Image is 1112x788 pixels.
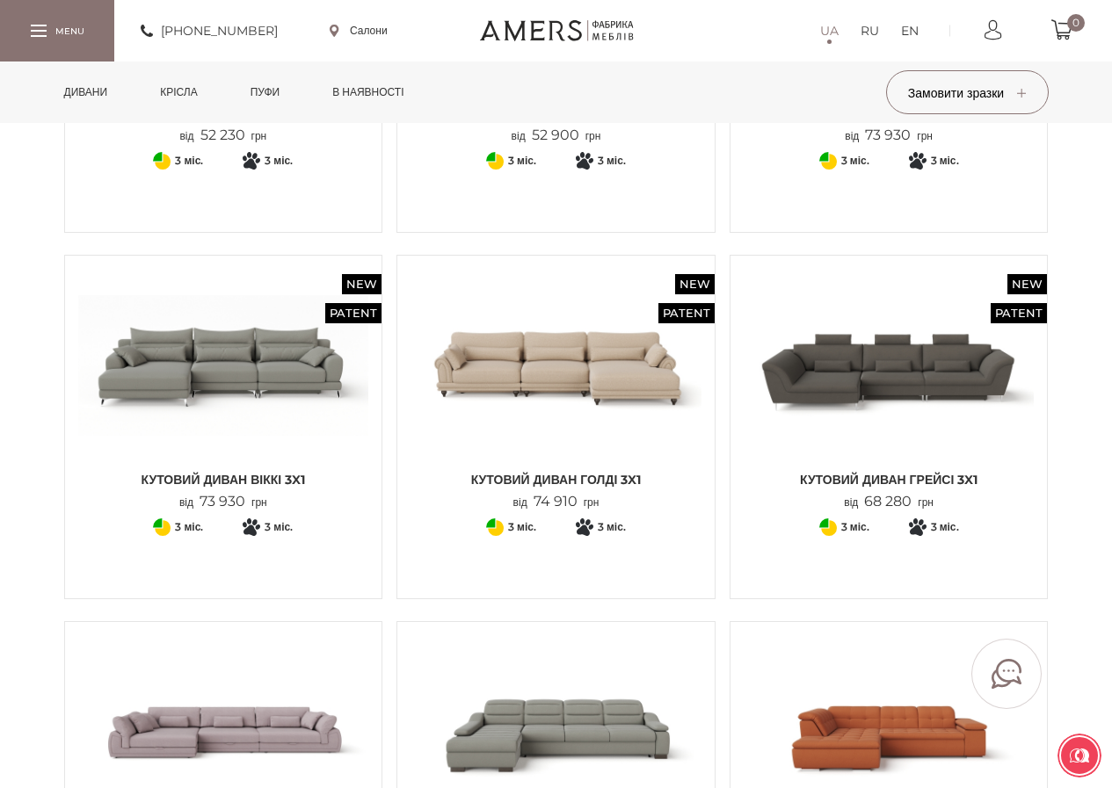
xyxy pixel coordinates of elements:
span: Patent [991,303,1047,323]
p: від грн [179,127,266,144]
p: від грн [179,494,267,510]
span: 3 міс. [841,517,869,538]
span: 3 міс. [841,150,869,171]
span: Кутовий диван ГРЕЙСІ 3x1 [744,471,1035,488]
span: Patent [325,303,382,323]
span: 3 міс. [508,150,536,171]
span: 3 міс. [265,517,293,538]
span: 73 930 [193,493,251,510]
span: 68 280 [858,493,918,510]
span: 3 міс. [175,517,203,538]
a: [PHONE_NUMBER] [141,20,278,41]
span: 3 міс. [598,517,626,538]
span: 3 міс. [508,517,536,538]
a: New Patent Кутовий диван ГРЕЙСІ 3x1 Кутовий диван ГРЕЙСІ 3x1 від68 280грн [744,269,1035,510]
img: Кутовий диван ВІККІ 3x1 [78,269,369,462]
a: Крісла [147,61,210,123]
a: Дивани [51,61,121,123]
a: в наявності [319,61,417,123]
span: 52 900 [526,127,585,143]
span: 73 930 [859,127,917,143]
a: Пуфи [237,61,294,123]
span: 3 міс. [175,150,203,171]
span: New [342,274,382,294]
a: RU [861,20,879,41]
span: Замовити зразки [908,85,1026,101]
span: Кутовий диван ГОЛДІ 3x1 [411,471,701,488]
button: Замовити зразки [886,70,1049,114]
span: Patent [658,303,715,323]
a: EN [901,20,919,41]
span: 3 міс. [265,150,293,171]
a: Салони [330,23,388,39]
span: Кутовий диван ВІККІ 3x1 [78,471,369,488]
span: New [1007,274,1047,294]
span: 3 міс. [598,150,626,171]
span: 0 [1067,14,1085,32]
a: New Patent Кутовий диван ГОЛДІ 3x1 Кутовий диван ГОЛДІ 3x1 Кутовий диван ГОЛДІ 3x1 від74 910грн [411,269,701,510]
span: 3 міс. [931,517,959,538]
p: від грн [513,494,600,510]
a: New Patent Кутовий диван ВІККІ 3x1 Кутовий диван ВІККІ 3x1 від73 930грн [78,269,369,510]
span: 3 міс. [931,150,959,171]
span: 74 910 [527,493,584,510]
span: 52 230 [194,127,251,143]
span: New [675,274,715,294]
p: від грн [844,494,934,510]
a: UA [820,20,839,41]
p: від грн [512,127,601,144]
img: Кутовий диван ГРЕЙСІ 3x1 [744,269,1035,462]
p: від грн [845,127,933,144]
